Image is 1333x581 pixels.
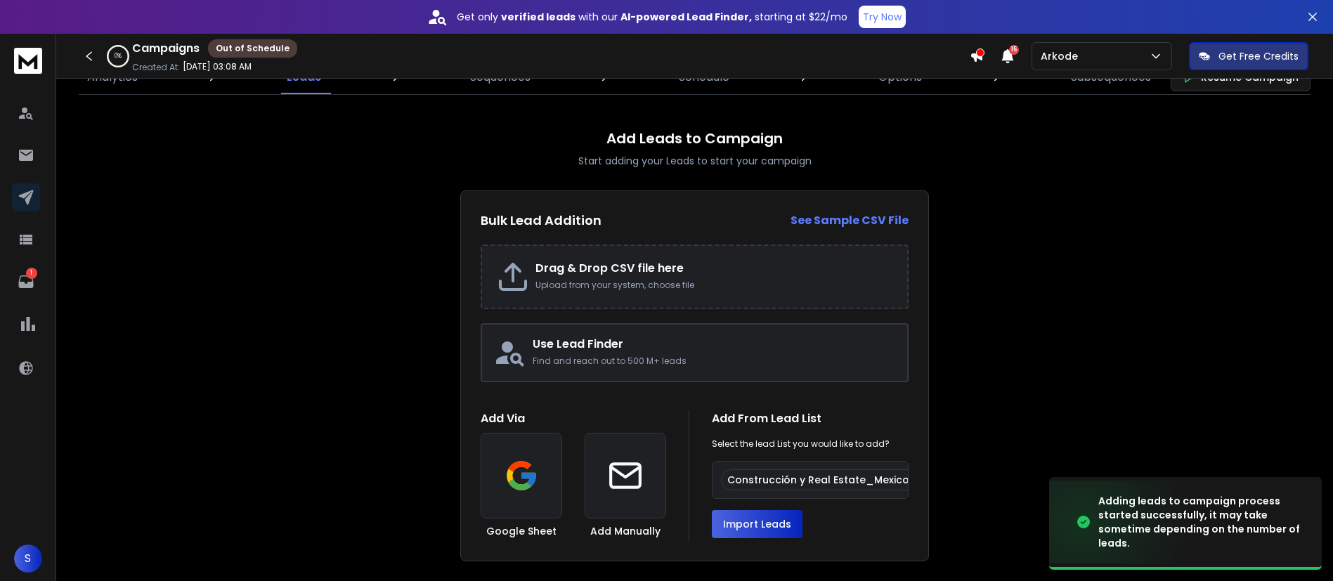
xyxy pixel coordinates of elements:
[712,438,890,450] p: Select the lead List you would like to add?
[481,410,666,427] h1: Add Via
[132,40,200,57] h1: Campaigns
[859,6,906,28] button: Try Now
[14,544,42,573] button: S
[132,62,180,73] p: Created At:
[863,10,902,24] p: Try Now
[578,154,812,168] p: Start adding your Leads to start your campaign
[1189,42,1308,70] button: Get Free Credits
[481,211,602,230] h2: Bulk Lead Addition
[12,268,40,296] a: 1
[535,280,893,291] p: Upload from your system, choose file
[533,336,896,353] h2: Use Lead Finder
[457,10,847,24] p: Get only with our starting at $22/mo
[26,268,37,279] p: 1
[1218,49,1299,63] p: Get Free Credits
[590,524,661,538] h3: Add Manually
[620,10,752,24] strong: AI-powered Lead Finder,
[1041,49,1084,63] p: Arkode
[712,510,802,538] button: Import Leads
[183,61,252,72] p: [DATE] 03:08 AM
[791,212,909,228] strong: See Sample CSV File
[115,52,122,60] p: 0 %
[486,524,557,538] h3: Google Sheet
[606,129,783,148] h1: Add Leads to Campaign
[533,355,896,367] p: Find and reach out to 500 M+ leads
[1049,481,1190,564] img: image
[1098,494,1305,550] div: Adding leads to campaign process started successfully, it may take sometime depending on the numb...
[791,212,909,229] a: See Sample CSV File
[727,473,909,487] span: Construcción y Real Estate_Mexico
[535,260,893,277] h2: Drag & Drop CSV file here
[14,48,42,74] img: logo
[1009,45,1019,55] span: 15
[501,10,576,24] strong: verified leads
[712,410,909,427] h1: Add From Lead List
[208,39,297,58] div: Out of Schedule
